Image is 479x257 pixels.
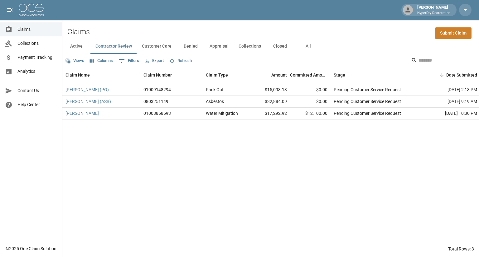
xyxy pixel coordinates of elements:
div: Amount [271,66,287,84]
button: Appraisal [205,39,234,54]
button: Collections [234,39,266,54]
div: Pending Customer Service Request [334,98,401,105]
div: 01009148294 [143,86,171,93]
span: Collections [17,40,57,47]
a: Submit Claim [435,27,472,39]
button: Customer Care [137,39,177,54]
button: All [294,39,322,54]
div: Pack Out [206,86,224,93]
button: Refresh [168,56,193,66]
button: Views [64,56,86,66]
div: [PERSON_NAME] [415,4,453,16]
a: [PERSON_NAME] [65,110,99,116]
div: Claim Name [65,66,90,84]
div: Amount [249,66,290,84]
div: © 2025 One Claim Solution [6,245,56,252]
h2: Claims [67,27,90,36]
div: $12,100.00 [290,108,331,119]
button: Sort [438,71,446,79]
div: Claim Name [62,66,140,84]
div: $17,292.92 [249,108,290,119]
button: Active [62,39,90,54]
div: Claim Type [206,66,228,84]
span: Payment Tracking [17,54,57,61]
div: $15,093.13 [249,84,290,96]
div: Claim Number [140,66,203,84]
div: 01008868693 [143,110,171,116]
div: Committed Amount [290,66,331,84]
div: 0803251149 [143,98,168,105]
div: $0.00 [290,96,331,108]
div: Date Submitted [446,66,477,84]
span: Contact Us [17,87,57,94]
div: Pending Customer Service Request [334,86,401,93]
p: HyperDry Restoration [417,11,450,16]
div: Pending Customer Service Request [334,110,401,116]
img: ocs-logo-white-transparent.png [19,4,44,16]
div: Committed Amount [290,66,327,84]
div: Asbestos [206,98,224,105]
div: Claim Type [203,66,249,84]
button: Closed [266,39,294,54]
div: Total Rows: 3 [448,246,474,252]
button: Show filters [117,56,141,66]
a: [PERSON_NAME] (ASB) [65,98,111,105]
button: Denied [177,39,205,54]
div: $0.00 [290,84,331,96]
div: Water Mitigation [206,110,238,116]
span: Help Center [17,101,57,108]
button: Contractor Review [90,39,137,54]
div: Stage [331,66,424,84]
button: open drawer [4,4,16,16]
div: Stage [334,66,345,84]
div: Claim Number [143,66,172,84]
a: [PERSON_NAME] (PO) [65,86,109,93]
button: Select columns [88,56,114,66]
div: $32,884.09 [249,96,290,108]
div: dynamic tabs [62,39,479,54]
button: Export [143,56,165,66]
span: Claims [17,26,57,33]
div: Search [411,55,478,67]
span: Analytics [17,68,57,75]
